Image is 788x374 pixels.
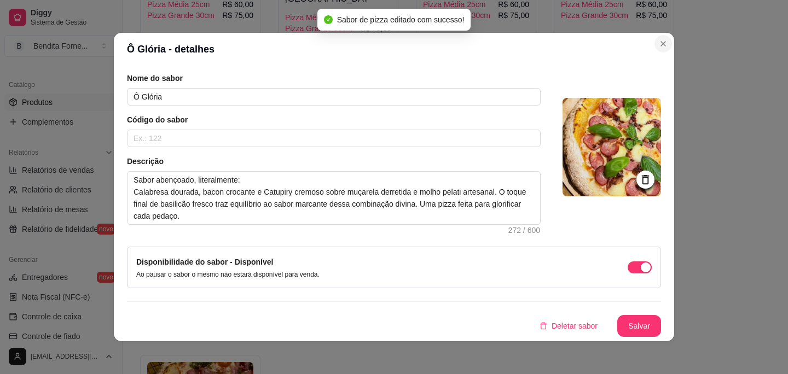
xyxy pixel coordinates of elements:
[128,172,540,224] textarea: Sabor abençoado, literalmente: Calabresa dourada, bacon crocante e Catupiry cremoso sobre muçarel...
[127,130,541,147] input: Ex.: 122
[127,88,541,106] input: Ex.: Calabresa acebolada
[617,315,661,337] button: Salvar
[127,73,541,84] article: Nome do sabor
[540,322,547,330] span: delete
[531,315,606,337] button: deleteDeletar sabor
[324,15,333,24] span: check-circle
[136,270,320,279] p: Ao pausar o sabor o mesmo não estará disponível para venda.
[337,15,465,24] span: Sabor de pizza editado com sucesso!
[114,33,674,66] header: Ô Glória - detalhes
[136,258,273,266] label: Disponibilidade do sabor - Disponível
[127,114,541,125] article: Código do sabor
[127,156,541,167] article: Descrição
[654,35,672,52] button: Close
[563,98,661,196] img: logo da loja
